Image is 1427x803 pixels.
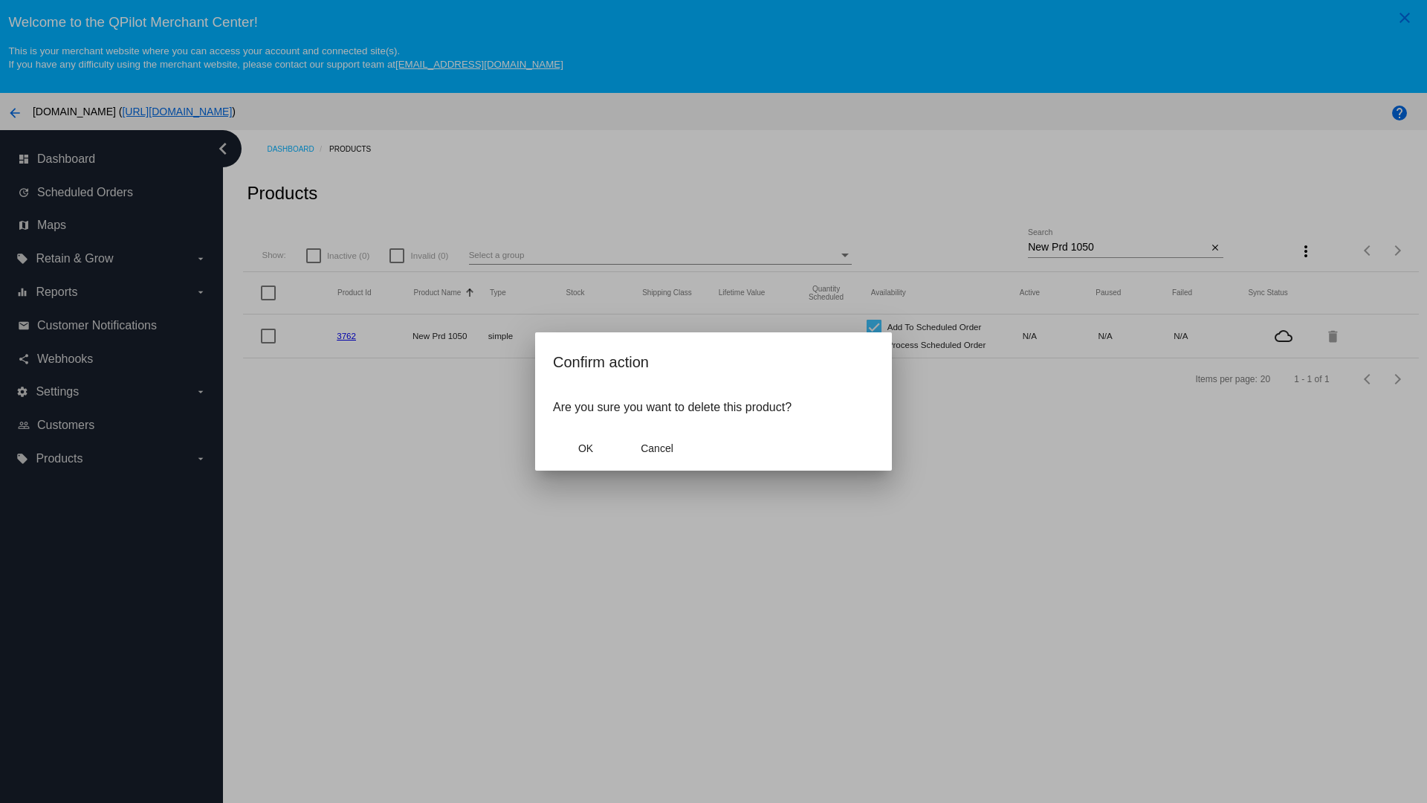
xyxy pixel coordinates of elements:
button: Close dialog [553,435,618,462]
span: Cancel [641,442,673,454]
h2: Confirm action [553,350,874,374]
button: Close dialog [624,435,690,462]
span: OK [578,442,593,454]
p: Are you sure you want to delete this product? [553,401,874,414]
